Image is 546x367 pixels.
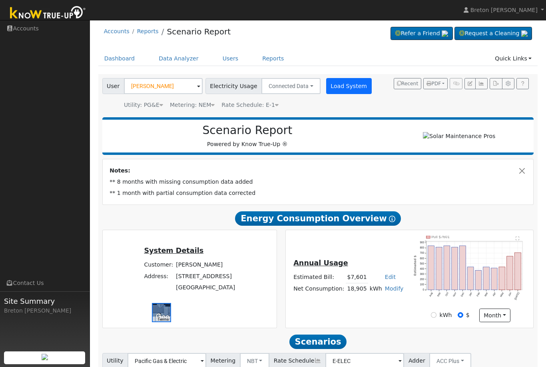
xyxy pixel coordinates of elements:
text: 0 [423,288,424,291]
td: Customer: [143,259,175,271]
text: 300 [420,272,424,275]
a: Users [217,51,245,66]
button: Export Interval Data [490,78,502,89]
div: Utility: PG&E [124,101,163,109]
a: Request a Cleaning [454,27,532,40]
text: Jun [508,291,512,297]
rect: onclick="" [428,246,434,290]
rect: onclick="" [515,253,521,290]
text: May [500,291,505,297]
rect: onclick="" [460,246,466,290]
td: Address: [143,271,175,282]
a: Help Link [516,78,529,89]
div: Metering: NEM [170,101,215,109]
a: Refer a Friend [391,27,453,40]
img: retrieve [521,30,528,37]
u: Annual Usage [293,259,348,267]
img: Google [154,312,180,322]
rect: onclick="" [475,270,482,290]
rect: onclick="" [491,268,498,289]
text: Oct [445,291,449,296]
i: Show Help [389,216,395,222]
text: 700 [420,251,424,254]
text: 900 [420,241,424,244]
button: Settings [502,78,514,89]
button: PDF [423,78,448,89]
img: retrieve [442,30,448,37]
a: Reports [137,28,159,34]
rect: onclick="" [468,267,474,289]
span: Breton [PERSON_NAME] [470,7,538,13]
button: Multi-Series Graph [475,78,488,89]
span: PDF [426,81,441,86]
text: 400 [420,267,424,270]
text: Aug [429,291,434,297]
a: Quick Links [489,51,538,66]
img: retrieve [42,354,48,360]
input: Select a User [124,78,203,94]
rect: onclick="" [499,267,506,289]
a: Open this area in Google Maps (opens a new window) [154,312,180,322]
text:  [516,236,520,240]
text: 600 [420,257,424,259]
text: 100 [420,283,424,286]
a: Reports [256,51,290,66]
text: Nov [452,291,457,297]
rect: onclick="" [436,247,442,290]
text: Apr [492,292,496,297]
rect: onclick="" [507,256,513,290]
text: Mar [484,292,488,297]
span: Electricity Usage [205,78,262,94]
text: 200 [420,278,424,281]
td: ** 8 months with missing consumption data added [108,176,528,188]
button: Close [518,166,526,175]
text: Pull $7601 [432,235,450,239]
td: Estimated Bill: [292,272,346,283]
img: Know True-Up [6,4,90,22]
text: [DATE] [514,291,520,300]
rect: onclick="" [452,247,458,290]
a: Dashboard [98,51,141,66]
span: Alias: None [221,102,279,108]
button: month [479,309,511,322]
div: Powered by Know True-Up ® [106,124,389,148]
strong: Notes: [110,167,130,174]
rect: onclick="" [483,267,490,290]
td: [STREET_ADDRESS] [175,271,237,282]
button: Edit User [464,78,476,89]
a: Scenario Report [167,27,231,36]
td: $7,601 [346,272,368,283]
span: Site Summary [4,296,86,307]
text: Jan [468,291,473,297]
td: 18,905 [346,283,368,295]
td: Net Consumption: [292,283,346,295]
text: 500 [420,262,424,265]
text: Sep [436,291,441,297]
label: kWh [440,311,452,319]
text: Dec [460,292,464,297]
td: kWh [368,283,383,295]
a: Data Analyzer [153,51,205,66]
a: Accounts [104,28,130,34]
input: kWh [431,312,436,318]
a: Modify [385,285,404,292]
img: Solar Maintenance Pros [423,132,495,140]
span: Energy Consumption Overview [235,211,401,226]
td: [PERSON_NAME] [175,259,237,271]
div: Breton [PERSON_NAME] [4,307,86,315]
text: Feb [476,291,480,297]
input: $ [458,312,463,318]
span: Scenarios [289,335,347,349]
button: Connected Data [261,78,321,94]
text: Estimated $ [414,255,417,276]
td: ** 1 month with partial consumption data corrected [108,188,528,199]
a: Edit [385,274,396,280]
a: Terms (opens in new tab) [157,317,169,321]
rect: onclick="" [444,246,450,290]
label: $ [466,311,470,319]
u: System Details [144,247,203,255]
span: User [102,78,124,94]
text: 800 [420,246,424,249]
button: Recent [394,78,422,89]
td: [GEOGRAPHIC_DATA] [175,282,237,293]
